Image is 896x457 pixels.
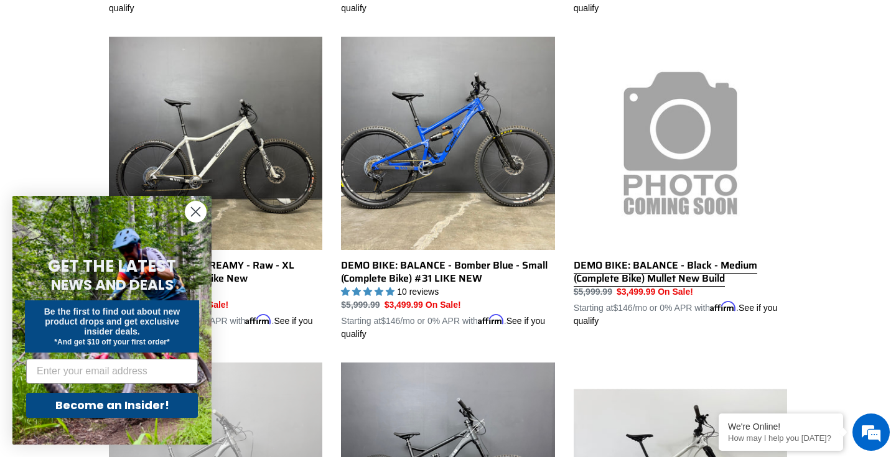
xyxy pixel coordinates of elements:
[185,201,207,223] button: Close dialog
[728,433,834,443] p: How may I help you today?
[72,145,172,270] span: We're online!
[48,255,176,277] span: GET THE LATEST
[54,338,169,346] span: *And get $10 off your first order*
[26,393,198,418] button: Become an Insider!
[26,359,198,384] input: Enter your email address
[6,316,237,359] textarea: Type your message and hit 'Enter'
[83,70,228,86] div: Chat with us now
[44,307,180,336] span: Be the first to find out about new product drops and get exclusive insider deals.
[40,62,71,93] img: d_696896380_company_1647369064580_696896380
[51,275,174,295] span: NEWS AND DEALS
[728,422,834,432] div: We're Online!
[14,68,32,87] div: Navigation go back
[204,6,234,36] div: Minimize live chat window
